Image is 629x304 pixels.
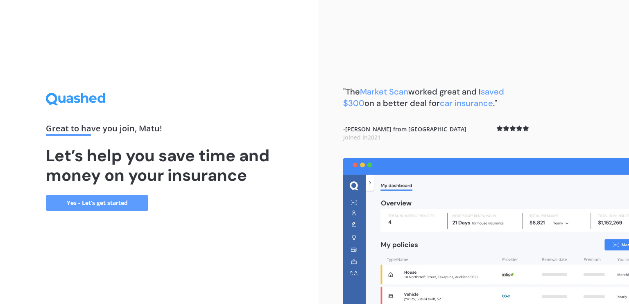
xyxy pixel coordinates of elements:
span: car insurance [440,98,493,108]
b: "The worked great and I on a better deal for ." [343,86,504,108]
img: dashboard.webp [343,158,629,304]
b: - [PERSON_NAME] from [GEOGRAPHIC_DATA] [343,125,466,141]
div: Great to have you join , Matu ! [46,124,273,136]
span: saved $300 [343,86,504,108]
span: Joined in 2021 [343,133,381,141]
h1: Let’s help you save time and money on your insurance [46,146,273,185]
a: Yes - Let’s get started [46,195,148,211]
span: Market Scan [360,86,408,97]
